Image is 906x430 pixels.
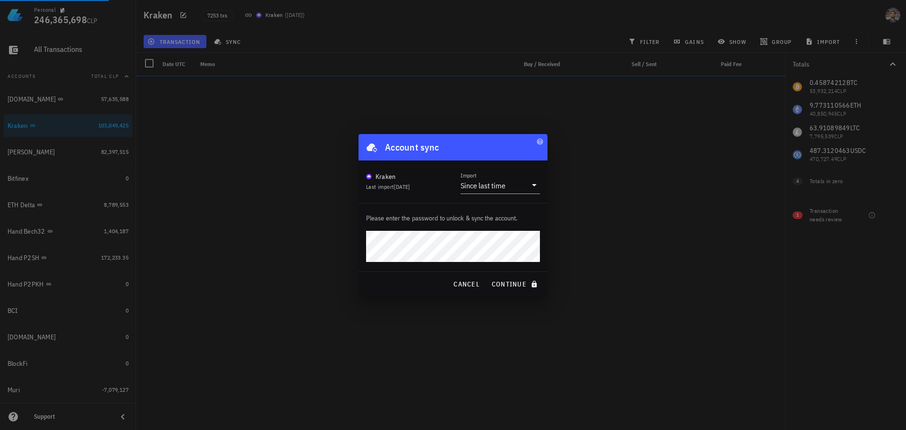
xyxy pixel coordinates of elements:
span: [DATE] [394,183,410,190]
img: krakenfx [366,174,372,179]
div: Since last time [461,181,505,190]
label: Import [461,172,477,179]
div: Kraken [376,172,396,181]
span: Last import [366,183,410,190]
div: ImportSince last time [461,177,540,194]
button: cancel [449,276,484,293]
div: Account sync [385,140,439,155]
p: Please enter the password to unlock & sync the account. [366,213,540,223]
span: cancel [453,280,480,288]
span: continue [491,280,540,288]
button: continue [487,276,544,293]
